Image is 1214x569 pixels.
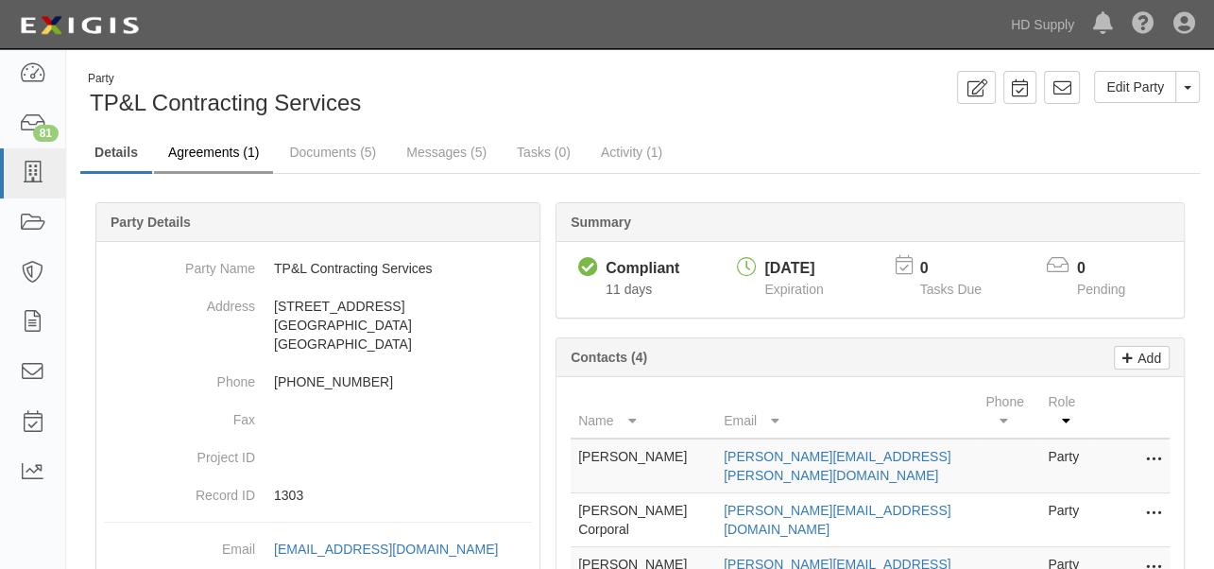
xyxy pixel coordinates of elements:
div: Compliant [606,258,679,280]
th: Email [716,385,978,439]
img: logo-5460c22ac91f19d4615b14bd174203de0afe785f0fc80cf4dbbc73dc1793850b.png [14,9,145,43]
dd: [PHONE_NUMBER] [104,363,532,401]
a: [PERSON_NAME][EMAIL_ADDRESS][DOMAIN_NAME] [724,503,950,537]
p: 1303 [274,486,532,505]
dt: Address [104,287,255,316]
th: Name [571,385,716,439]
a: Edit Party [1094,71,1176,103]
div: [DATE] [764,258,823,280]
a: HD Supply [1001,6,1084,43]
span: Tasks Due [920,282,982,297]
i: Compliant [578,258,598,278]
a: Agreements (1) [154,133,273,174]
div: [EMAIL_ADDRESS][DOMAIN_NAME] [274,540,498,559]
i: Help Center - Complianz [1132,13,1154,36]
dt: Fax [104,401,255,429]
p: Add [1133,347,1161,369]
a: Messages (5) [392,133,501,171]
td: Party [1040,439,1094,493]
b: Summary [571,215,631,230]
span: TP&L Contracting Services [90,90,361,115]
a: Details [80,133,152,174]
div: TP&L Contracting Services [80,71,626,119]
td: Party [1040,493,1094,547]
dt: Party Name [104,250,255,278]
dt: Email [104,530,255,559]
p: 0 [920,258,1005,280]
dt: Record ID [104,476,255,505]
a: Add [1114,346,1170,370]
a: Documents (5) [275,133,390,171]
dt: Project ID [104,439,255,467]
th: Role [1040,385,1094,439]
dd: [STREET_ADDRESS] [GEOGRAPHIC_DATA] [GEOGRAPHIC_DATA] [104,287,532,363]
td: [PERSON_NAME] Corporal [571,493,716,547]
b: Party Details [111,215,191,230]
td: [PERSON_NAME] [571,439,716,493]
dd: TP&L Contracting Services [104,250,532,287]
span: Since 09/29/2025 [606,282,652,297]
a: Tasks (0) [503,133,585,171]
a: [EMAIL_ADDRESS][DOMAIN_NAME] [274,542,519,557]
a: [PERSON_NAME][EMAIL_ADDRESS][PERSON_NAME][DOMAIN_NAME] [724,449,950,483]
b: Contacts (4) [571,350,647,365]
span: Expiration [764,282,823,297]
p: 0 [1077,258,1149,280]
a: Activity (1) [587,133,676,171]
dt: Phone [104,363,255,391]
div: Party [88,71,361,87]
th: Phone [978,385,1040,439]
div: 81 [33,125,59,142]
span: Pending [1077,282,1125,297]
